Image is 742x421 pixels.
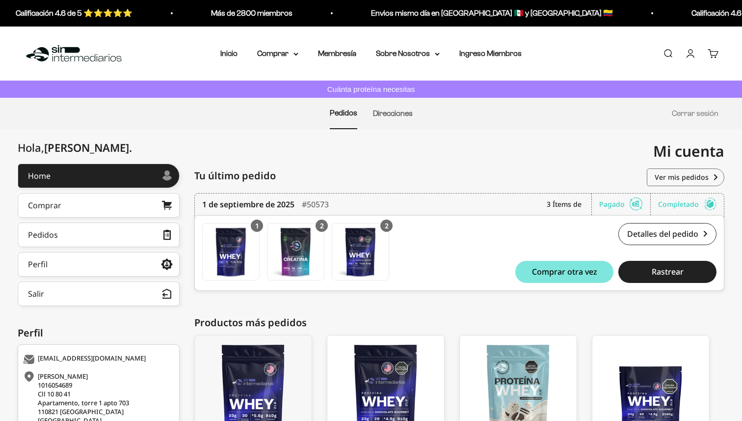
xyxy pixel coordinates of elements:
span: . [129,140,132,155]
div: [EMAIL_ADDRESS][DOMAIN_NAME] [23,355,172,365]
div: Comprar [28,201,61,209]
div: Salir [28,290,44,298]
a: Detalles del pedido [618,223,716,245]
span: Rastrear [652,268,684,276]
div: Perfil [18,326,180,340]
button: Comprar otra vez [515,261,613,283]
a: Proteína Whey - Chocolate - Chocolate / 2 libras (910g) [332,223,389,281]
span: [PERSON_NAME] [44,140,132,155]
span: Comprar otra vez [532,268,597,276]
button: Salir [18,281,180,306]
div: Hola, [18,141,132,154]
img: Translation missing: es.Proteína Whey - Chocolate - Chocolate / 2 libras (910g) [332,224,389,280]
span: Mi cuenta [653,141,724,161]
div: 2 [380,220,393,232]
div: Pagado [599,194,651,215]
div: 2 [316,220,328,232]
div: Perfil [28,260,48,268]
span: Tu último pedido [194,168,276,183]
summary: Comprar [257,47,298,60]
a: Perfil [18,252,180,277]
div: Completado [658,194,716,215]
p: Calificación 4.6 de 5 ⭐️⭐️⭐️⭐️⭐️ [15,7,132,20]
div: Pedidos [28,231,58,239]
a: Comprar [18,193,180,218]
p: Cuánta proteína necesitas [325,83,418,95]
button: Rastrear [618,261,716,283]
a: Creatina Monohidrato [267,223,324,281]
div: 3 Ítems de [547,194,592,215]
p: Envios mismo día en [GEOGRAPHIC_DATA] 🇲🇽 y [GEOGRAPHIC_DATA] 🇨🇴 [370,7,612,20]
a: Ingreso Miembros [459,49,522,57]
div: 1 [251,220,263,232]
a: Pedidos [18,223,180,247]
a: Cerrar sesión [672,109,718,117]
a: Ver mis pedidos [647,168,724,186]
p: Más de 2800 miembros [210,7,291,20]
a: Proteína Whey - Sin Sabor - Sin Sabor / 2 libras (910g) [202,223,260,281]
a: Inicio [220,49,238,57]
div: Productos más pedidos [194,315,724,330]
div: Home [28,172,51,180]
time: 1 de septiembre de 2025 [202,198,294,210]
a: Home [18,164,180,188]
summary: Sobre Nosotros [376,47,440,60]
img: Translation missing: es.Creatina Monohidrato [267,224,324,280]
a: Membresía [318,49,356,57]
div: #50573 [302,194,329,215]
img: Translation missing: es.Proteína Whey - Sin Sabor - Sin Sabor / 2 libras (910g) [203,224,259,280]
a: Pedidos [330,109,357,117]
a: Direcciones [373,109,413,117]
